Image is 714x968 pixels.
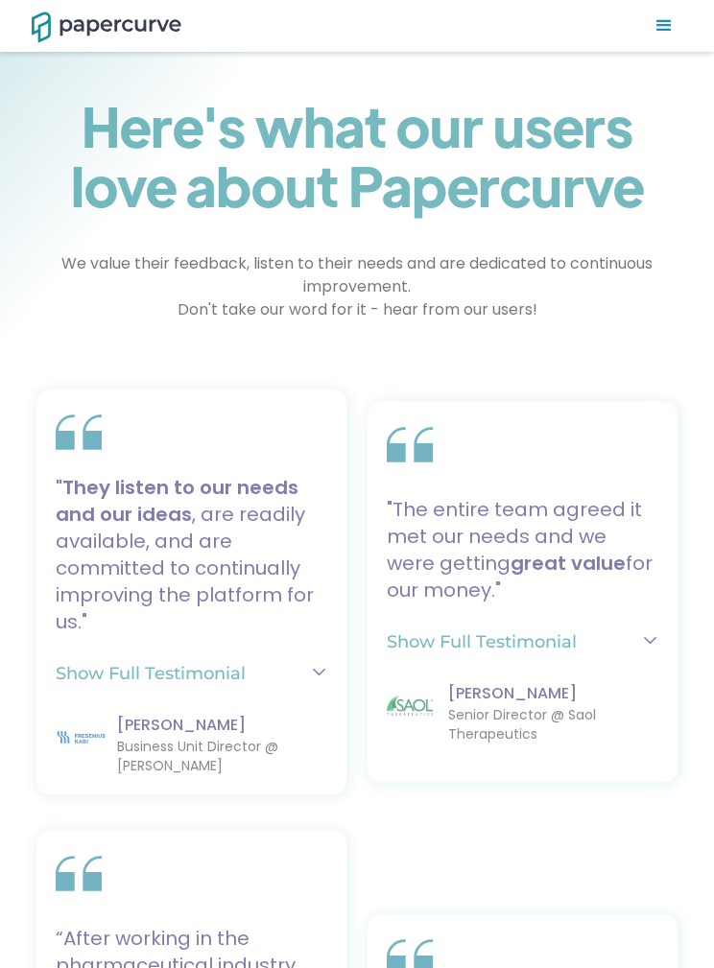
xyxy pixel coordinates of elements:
img: arrow icon [311,664,327,680]
img: arrow icon [642,632,658,649]
nav: menu [653,5,676,47]
strong: great value [511,550,626,577]
h1: "The entire team agreed it met our needs and we were getting for our money." [387,496,658,603]
div: Business Unit Director @ [PERSON_NAME] [117,737,327,775]
div: [PERSON_NAME] [117,714,327,737]
a: Show Full Testimonial [387,631,577,652]
div: Senior Director @ Saol Therapeutics [448,705,658,744]
a: Show Full Testimonial [56,663,246,684]
img: Saol Therapeutics Logo [387,696,433,716]
strong: "They listen to our needs and our ideas [56,474,298,528]
img: Fresenius Kabi Logo [56,730,107,745]
h1: , are readily available, and are committed to continually improving the platform for us." [56,474,327,635]
h2: Here's what our users love about Papercurve [36,96,678,214]
div: [PERSON_NAME] [448,682,658,705]
a: home [32,9,156,42]
p: We value their feedback, listen to their needs and are dedicated to continuous improvement. Don't... [36,252,678,331]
